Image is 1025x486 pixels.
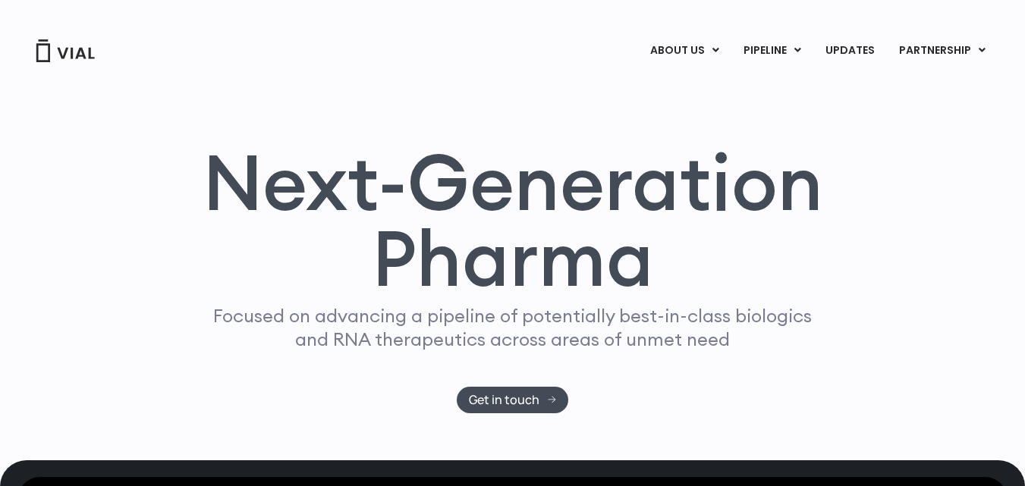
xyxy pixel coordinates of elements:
[35,39,96,62] img: Vial Logo
[887,38,998,64] a: PARTNERSHIPMenu Toggle
[731,38,813,64] a: PIPELINEMenu Toggle
[813,38,886,64] a: UPDATES
[469,394,539,406] span: Get in touch
[184,144,841,297] h1: Next-Generation Pharma
[207,304,819,351] p: Focused on advancing a pipeline of potentially best-in-class biologics and RNA therapeutics acros...
[457,387,568,413] a: Get in touch
[638,38,731,64] a: ABOUT USMenu Toggle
